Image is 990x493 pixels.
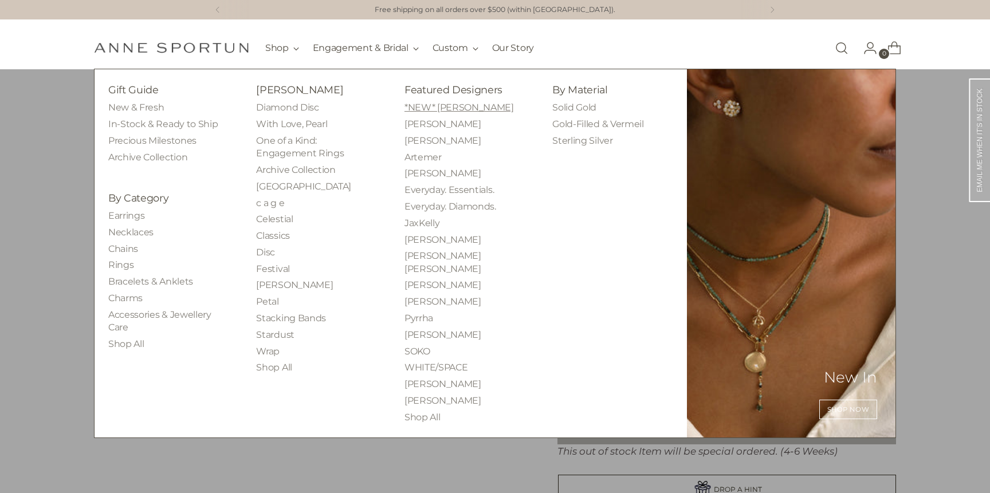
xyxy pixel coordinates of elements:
div: EMAIL ME WHEN IT'S IN STOCK [969,78,990,202]
a: Go to the account page [854,37,877,60]
button: Engagement & Bridal [313,36,419,61]
a: Open cart modal [878,37,901,60]
a: Open search modal [830,37,853,60]
button: Shop [265,36,299,61]
p: Free shipping on all orders over $500 (within [GEOGRAPHIC_DATA]). [375,5,615,15]
a: Our Story [492,36,534,61]
a: Anne Sportun Fine Jewellery [94,42,249,53]
button: Custom [433,36,478,61]
span: 0 [879,49,889,59]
